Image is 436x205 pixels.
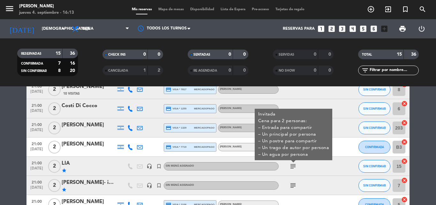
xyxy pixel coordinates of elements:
[358,102,390,115] button: SIN CONFIRMAR
[166,125,171,131] i: credit_card
[143,52,146,57] strong: 0
[363,126,386,130] span: SIN CONFIRMAR
[166,165,194,167] span: Sin menú asignado
[243,68,247,73] strong: 0
[59,25,67,33] i: arrow_drop_down
[365,145,384,149] span: CONFIRMADA
[48,83,61,96] span: 2
[156,183,162,188] i: turned_in_not
[29,159,45,166] span: 21:00
[19,3,74,10] div: [PERSON_NAME]
[29,109,45,116] span: [DATE]
[314,52,316,57] strong: 0
[21,69,47,73] span: SIN CONFIRMAR
[328,68,332,73] strong: 0
[380,25,388,33] i: add_box
[397,52,402,57] strong: 15
[166,144,171,150] i: credit_card
[29,121,45,128] span: 21:00
[166,87,171,92] i: credit_card
[194,145,214,149] span: mercadopago
[62,102,116,110] div: Costi Di Cocco
[411,52,417,57] strong: 36
[363,107,386,110] span: SIN CONFIRMAR
[5,22,39,36] i: [DATE]
[401,196,408,203] i: cancel
[289,182,297,189] i: subject
[48,179,61,192] span: 2
[401,139,408,145] i: cancel
[5,4,14,16] button: menu
[156,163,162,169] i: turned_in_not
[62,140,116,148] div: [PERSON_NAME]
[361,67,369,74] i: filter_list
[363,88,386,91] span: SIN CONFIRMAR
[62,168,67,173] i: star
[402,5,409,13] i: turned_in_not
[62,121,116,129] div: [PERSON_NAME]
[358,160,390,173] button: SIN CONFIRMAR
[220,146,242,148] span: [PERSON_NAME]
[338,25,346,33] i: looks_3
[29,90,45,97] span: [DATE]
[384,5,392,13] i: exit_to_app
[48,102,61,115] span: 2
[62,83,116,91] div: [PERSON_NAME]
[158,68,162,73] strong: 2
[5,4,14,13] i: menu
[63,91,80,96] span: 10 Visitas
[82,27,94,31] span: Cena
[243,52,247,57] strong: 0
[349,25,357,33] i: looks_4
[166,106,186,112] span: visa * 1255
[193,69,217,72] span: RE AGENDADA
[70,68,76,73] strong: 20
[314,68,316,73] strong: 0
[358,141,390,154] button: CONFIRMADA
[358,179,390,192] button: SIN CONFIRMAR
[48,122,61,134] span: 2
[229,68,231,73] strong: 0
[29,101,45,109] span: 21:00
[220,107,242,110] span: [PERSON_NAME]
[29,178,45,185] span: 21:00
[193,53,210,56] span: SENTADAS
[194,87,214,91] span: mercadopago
[147,163,152,169] i: headset_mic
[249,8,272,11] span: Pre-acceso
[399,25,406,33] span: print
[19,10,74,16] div: jueves 4. septiembre - 16:13
[155,8,187,11] span: Mapa de mesas
[419,5,426,13] i: search
[362,53,372,56] span: TOTAL
[363,184,386,187] span: SIN CONFIRMAR
[29,128,45,135] span: [DATE]
[21,62,43,65] span: CONFIRMADA
[62,178,116,187] div: [PERSON_NAME]- inlfuencer
[194,106,214,111] span: mercadopago
[58,68,61,73] strong: 8
[70,51,76,56] strong: 36
[272,8,308,11] span: Tarjetas de regalo
[358,122,390,134] button: SIN CONFIRMAR
[108,53,126,56] span: CHECK INS
[70,61,76,66] strong: 16
[166,87,186,92] span: visa * 7817
[370,25,378,33] i: looks_6
[48,141,61,154] span: 2
[412,19,431,38] div: LOG OUT
[29,147,45,154] span: [DATE]
[166,184,194,186] span: Sin menú asignado
[401,158,408,164] i: cancel
[108,69,128,72] span: CANCELADA
[158,52,162,57] strong: 0
[317,25,325,33] i: looks_one
[401,177,408,184] i: cancel
[29,166,45,174] span: [DATE]
[359,25,367,33] i: looks_5
[21,52,41,55] span: RESERVADAS
[166,125,186,131] span: visa * 1329
[363,164,386,168] span: SIN CONFIRMAR
[29,140,45,147] span: 21:00
[194,126,214,130] span: mercadopago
